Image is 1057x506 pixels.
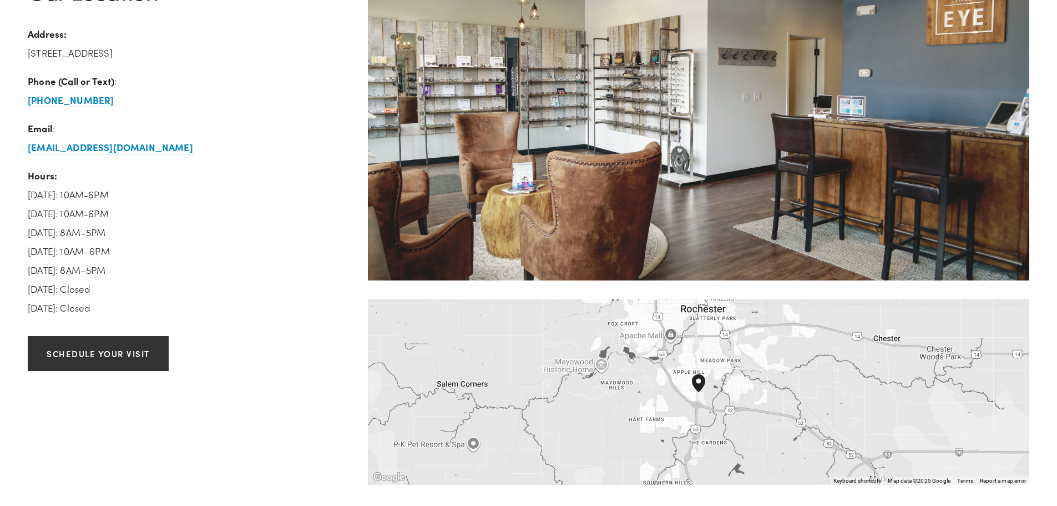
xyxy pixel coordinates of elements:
[28,72,349,109] p: :
[833,477,881,485] button: Keyboard shortcuts
[28,141,193,153] strong: [EMAIL_ADDRESS][DOMAIN_NAME]
[28,169,57,182] strong: Hours:
[28,94,114,107] a: [PHONE_NUMBER]
[371,470,407,485] a: Open this area in Google Maps (opens a new window)
[28,93,114,106] strong: [PHONE_NUMBER]
[957,478,973,484] a: Terms
[28,141,193,154] a: [EMAIL_ADDRESS][DOMAIN_NAME]
[28,166,349,317] p: [DATE]: 10AM-6PM [DATE]: 10AM-6PM [DATE]: 8AM–5PM [DATE]: 10AM–6PM [DATE]: 8AM–5PM [DATE]: Closed...
[371,470,407,485] img: Google
[980,478,1026,484] a: Report a map error
[28,74,114,87] strong: Phone (Call or Text)
[692,374,719,410] div: You and Eye Family Eyecare 2650 South Broadway, Suite 400 Rochester, MN, 55904, United States
[28,336,169,371] a: Schedule your visit
[28,119,349,157] p: :
[28,27,67,40] strong: Address:
[28,24,349,62] p: [STREET_ADDRESS]
[28,122,52,134] strong: Email
[888,478,950,484] span: Map data ©2025 Google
